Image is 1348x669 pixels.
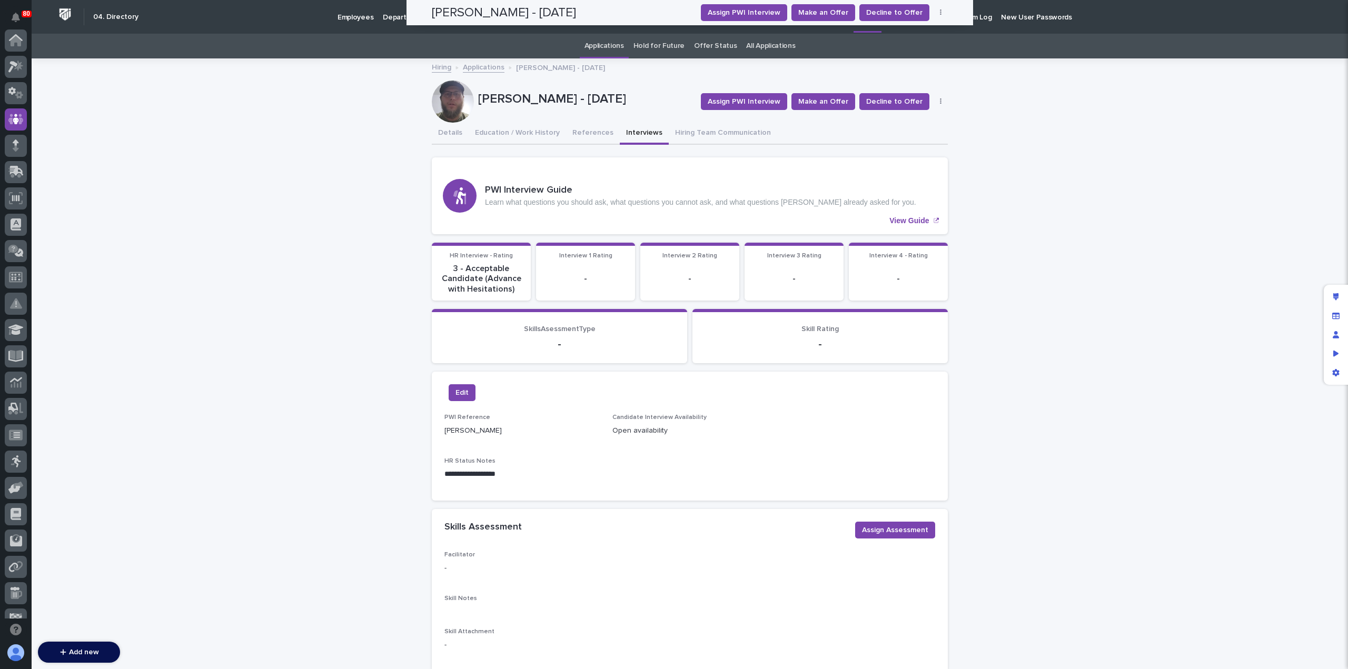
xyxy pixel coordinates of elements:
div: App settings [1326,363,1345,382]
a: View Guide [432,157,948,234]
p: Open availability [612,425,768,436]
p: [PERSON_NAME] [444,425,600,436]
a: Applications [463,61,504,73]
p: - [751,274,837,284]
span: SkillsAsessmentType [524,325,596,333]
p: - [542,274,629,284]
a: Offer Status [694,34,737,58]
button: Assign PWI Interview [701,93,787,110]
span: Skill Notes [444,595,477,602]
span: Edit [455,387,469,398]
div: Manage fields and data [1326,306,1345,325]
button: Education / Work History [469,123,566,145]
p: - [647,274,733,284]
div: Notifications80 [13,13,27,29]
span: Interview 1 Rating [559,253,612,259]
p: View Guide [889,216,929,225]
img: Workspace Logo [55,5,75,24]
div: Manage users [1326,325,1345,344]
span: Make an Offer [798,96,848,107]
span: Decline to Offer [866,96,923,107]
button: Edit [449,384,475,401]
div: Edit layout [1326,287,1345,306]
p: - [855,274,941,284]
span: Candidate Interview Availability [612,414,707,421]
div: Preview as [1326,344,1345,363]
span: Interview 2 Rating [662,253,717,259]
button: Open support chat [5,618,27,641]
button: Notifications [5,6,27,28]
button: Details [432,123,469,145]
span: HR Status Notes [444,458,495,464]
span: Skill Rating [801,325,839,333]
h2: 04. Directory [93,13,138,22]
a: Hold for Future [633,34,685,58]
button: Decline to Offer [859,93,929,110]
span: Assign Assessment [862,525,928,535]
p: [PERSON_NAME] - [DATE] [516,61,605,73]
span: Assign PWI Interview [708,96,780,107]
p: Learn what questions you should ask, what questions you cannot ask, and what questions [PERSON_NA... [485,198,916,207]
p: - [444,640,600,651]
button: users-avatar [5,642,27,664]
p: [PERSON_NAME] - [DATE] [478,92,692,107]
button: References [566,123,620,145]
a: Hiring [432,61,451,73]
button: Add new [38,642,120,663]
button: Assign Assessment [855,522,935,538]
button: Hiring Team Communication [669,123,777,145]
p: 3 - Acceptable Candidate (Advance with Hesitations) [438,264,524,294]
span: PWI Reference [444,414,490,421]
span: Skill Attachment [444,628,494,635]
p: - [444,338,675,351]
p: - [705,338,935,351]
p: 80 [23,10,30,17]
p: - [444,563,600,574]
button: Interviews [620,123,669,145]
span: Facilitator [444,552,475,558]
span: HR Interview - Rating [450,253,513,259]
a: Applications [584,34,624,58]
span: Interview 3 Rating [767,253,821,259]
a: All Applications [746,34,795,58]
span: Interview 4 - Rating [869,253,928,259]
h2: Skills Assessment [444,522,522,533]
button: Make an Offer [791,93,855,110]
h3: PWI Interview Guide [485,185,916,196]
